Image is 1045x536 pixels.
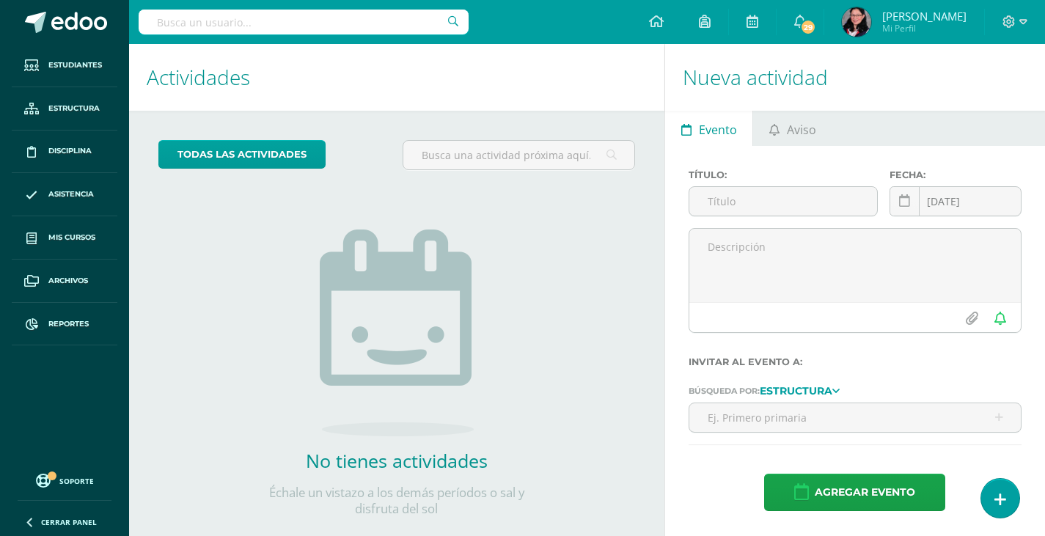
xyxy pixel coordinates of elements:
span: 29 [800,19,816,35]
span: Mi Perfil [882,22,967,34]
a: todas las Actividades [158,140,326,169]
h1: Nueva actividad [683,44,1027,111]
img: no_activities.png [320,230,474,436]
label: Título: [689,169,878,180]
span: Búsqueda por: [689,386,760,396]
span: Evento [699,112,737,147]
h1: Actividades [147,44,647,111]
a: Disciplina [12,131,117,174]
span: [PERSON_NAME] [882,9,967,23]
a: Estudiantes [12,44,117,87]
span: Estudiantes [48,59,102,71]
a: Mis cursos [12,216,117,260]
a: Reportes [12,303,117,346]
input: Busca un usuario... [139,10,469,34]
a: Archivos [12,260,117,303]
span: Mis cursos [48,232,95,243]
a: Estructura [12,87,117,131]
a: Asistencia [12,173,117,216]
p: Échale un vistazo a los demás períodos o sal y disfruta del sol [250,485,543,517]
span: Archivos [48,275,88,287]
span: Aviso [787,112,816,147]
span: Reportes [48,318,89,330]
h2: No tienes actividades [250,448,543,473]
input: Ej. Primero primaria [689,403,1021,432]
span: Asistencia [48,188,94,200]
span: Cerrar panel [41,517,97,527]
input: Título [689,187,877,216]
span: Soporte [59,476,94,486]
a: Aviso [753,111,832,146]
strong: Estructura [760,384,832,397]
span: Estructura [48,103,100,114]
span: Disciplina [48,145,92,157]
a: Evento [665,111,752,146]
label: Fecha: [890,169,1022,180]
img: 5b5dc2834911c0cceae0df2d5a0ff844.png [842,7,871,37]
a: Soporte [18,470,111,490]
input: Busca una actividad próxima aquí... [403,141,634,169]
a: Estructura [760,385,840,395]
input: Fecha de entrega [890,187,1021,216]
label: Invitar al evento a: [689,356,1022,367]
span: Agregar evento [815,474,915,510]
button: Agregar evento [764,474,945,511]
